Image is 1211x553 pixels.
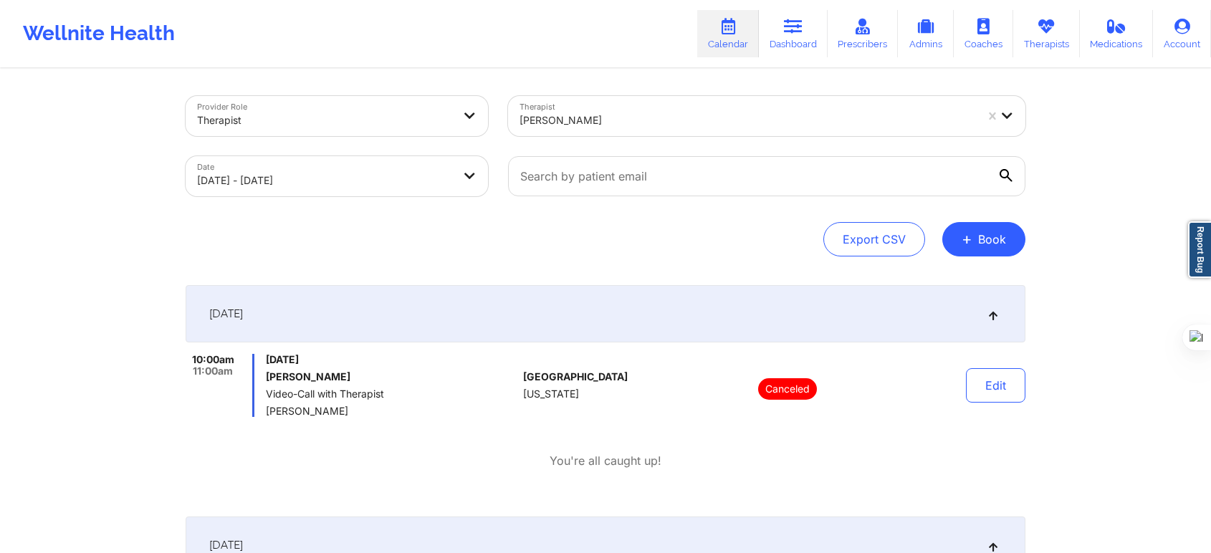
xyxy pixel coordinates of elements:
[828,10,899,57] a: Prescribers
[266,354,517,365] span: [DATE]
[520,105,975,136] div: [PERSON_NAME]
[759,10,828,57] a: Dashboard
[508,156,1025,196] input: Search by patient email
[197,165,452,196] div: [DATE] - [DATE]
[266,405,517,417] span: [PERSON_NAME]
[550,453,661,469] p: You're all caught up!
[193,365,233,377] span: 11:00am
[962,235,972,243] span: +
[954,10,1013,57] a: Coaches
[942,222,1025,256] button: +Book
[197,105,452,136] div: Therapist
[1013,10,1080,57] a: Therapists
[758,378,817,400] p: Canceled
[209,307,243,321] span: [DATE]
[898,10,954,57] a: Admins
[266,388,517,400] span: Video-Call with Therapist
[523,371,628,383] span: [GEOGRAPHIC_DATA]
[966,368,1025,403] button: Edit
[1153,10,1211,57] a: Account
[209,538,243,552] span: [DATE]
[823,222,925,256] button: Export CSV
[697,10,759,57] a: Calendar
[1188,221,1211,278] a: Report Bug
[266,371,517,383] h6: [PERSON_NAME]
[1080,10,1154,57] a: Medications
[523,388,579,400] span: [US_STATE]
[192,354,234,365] span: 10:00am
